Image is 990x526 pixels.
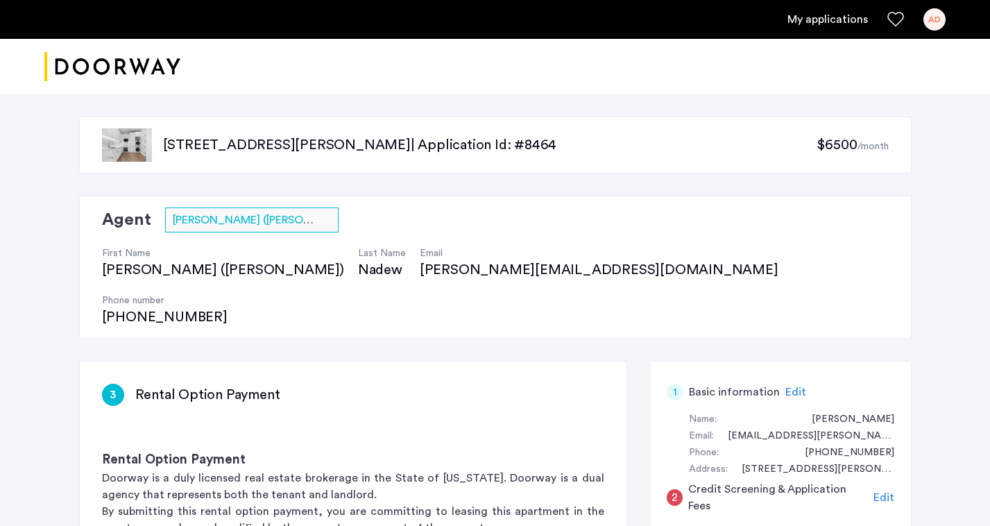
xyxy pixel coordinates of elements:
[689,428,714,445] div: Email:
[667,384,683,400] div: 1
[44,41,180,93] a: Cazamio logo
[163,135,817,155] p: [STREET_ADDRESS][PERSON_NAME] | Application Id: #8464
[689,461,728,478] div: Address:
[102,470,604,503] p: Doorway is a duly licensed real estate brokerage in the State of [US_STATE]. Doorway is a dual ag...
[135,385,280,405] h3: Rental Option Payment
[798,412,894,428] div: Arjun Dhindsa
[102,246,344,260] h4: First Name
[358,260,406,280] div: Nadew
[102,207,151,232] h2: Agent
[785,387,806,398] span: Edit
[420,246,792,260] h4: Email
[787,11,868,28] a: My application
[817,138,857,152] span: $6500
[791,445,894,461] div: +12034513264
[44,41,180,93] img: logo
[358,246,406,260] h4: Last Name
[689,445,719,461] div: Phone:
[923,8,946,31] div: AD
[728,461,894,478] div: 1 Saviano Lane
[714,428,894,445] div: arjun.dhindsa@berkeley.edu
[420,260,792,280] div: [PERSON_NAME][EMAIL_ADDRESS][DOMAIN_NAME]
[887,11,904,28] a: Favorites
[102,128,152,162] img: apartment
[688,481,868,514] h5: Credit Screening & Application Fees
[102,450,604,470] h3: Rental Option Payment
[857,142,889,151] sub: /month
[102,384,124,406] div: 3
[689,384,780,400] h5: Basic information
[102,260,344,280] div: [PERSON_NAME] ([PERSON_NAME])
[102,294,228,307] h4: Phone number
[873,492,894,503] span: Edit
[667,489,683,506] div: 2
[102,307,228,327] div: [PHONE_NUMBER]
[689,412,717,428] div: Name:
